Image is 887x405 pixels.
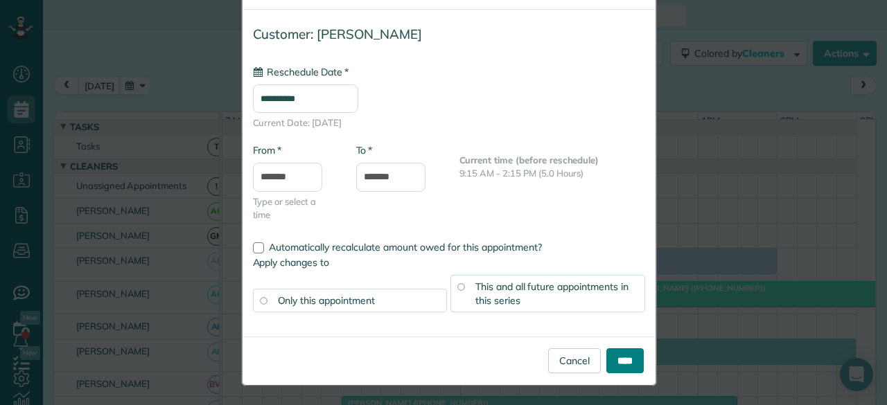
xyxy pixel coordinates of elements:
span: Current Date: [DATE] [253,116,645,129]
label: To [356,143,372,157]
span: This and all future appointments in this series [475,280,629,307]
input: Only this appointment [260,297,267,304]
a: Cancel [548,348,601,373]
span: Automatically recalculate amount owed for this appointment? [269,241,542,253]
label: Reschedule Date [253,65,349,79]
b: Current time (before reschedule) [459,154,599,165]
p: 9:15 AM - 2:15 PM (5.0 Hours) [459,167,645,180]
label: From [253,143,281,157]
h4: Customer: [PERSON_NAME] [253,27,645,42]
label: Apply changes to [253,255,645,269]
span: Only this appointment [278,294,375,307]
input: This and all future appointments in this series [457,283,464,290]
span: Type or select a time [253,195,335,222]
